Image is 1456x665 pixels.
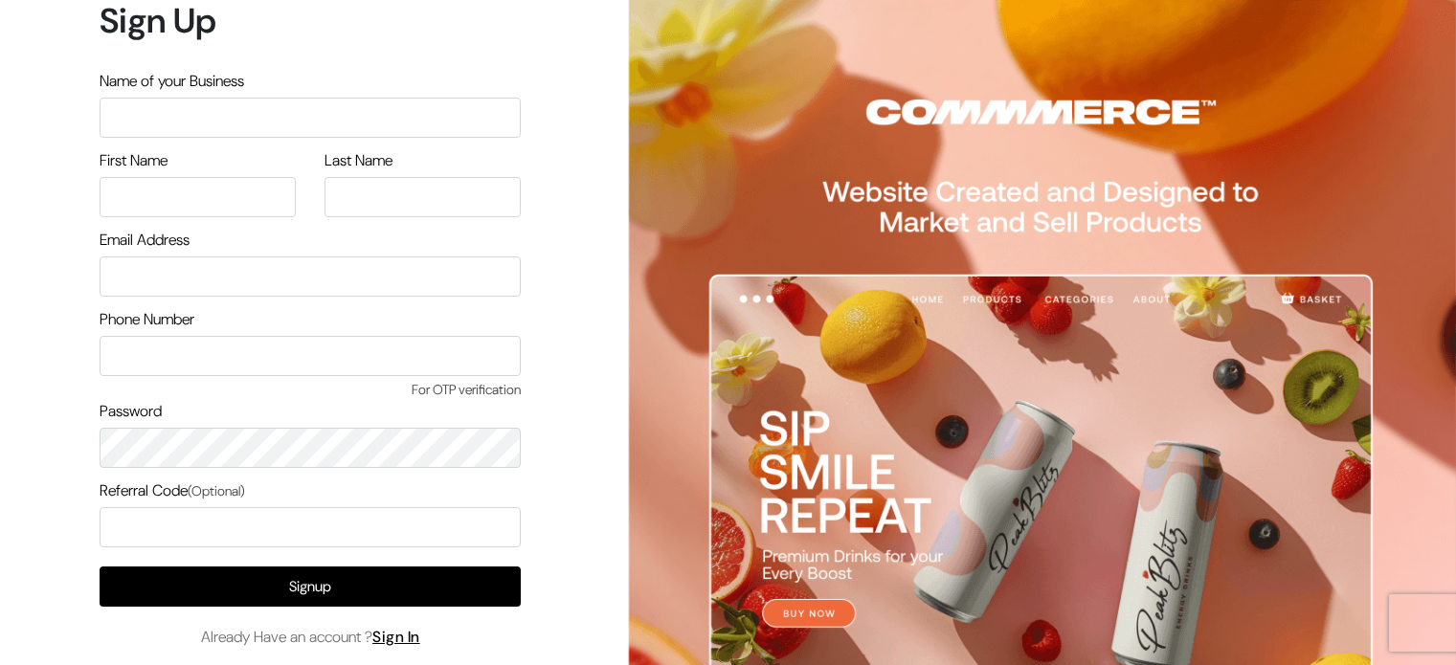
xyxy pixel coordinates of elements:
[100,400,162,423] label: Password
[100,149,168,172] label: First Name
[201,626,420,649] span: Already Have an account ?
[100,479,245,502] label: Referral Code
[372,627,420,647] a: Sign In
[100,380,521,400] span: For OTP verification
[100,308,194,331] label: Phone Number
[188,482,245,499] span: (Optional)
[100,566,521,607] button: Signup
[325,149,392,172] label: Last Name
[100,229,190,252] label: Email Address
[100,70,244,93] label: Name of your Business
